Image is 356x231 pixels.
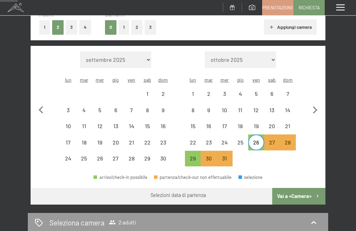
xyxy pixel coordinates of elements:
abbr: martedì [204,77,213,83]
div: Mon Nov 10 2025 [60,118,76,134]
div: 10 [61,123,75,138]
div: partenza/check-out non effettuabile [155,118,171,134]
div: 5 [249,91,264,106]
button: 2 [52,20,64,34]
div: Thu Dec 11 2025 [233,102,249,118]
div: 28 [281,140,295,154]
span: Prenotazione [262,5,293,11]
div: Fri Dec 19 2025 [248,118,264,134]
div: partenza/check-out non effettuabile [201,102,217,118]
div: 21 [281,123,295,138]
div: partenza/check-out non effettuabile [92,118,108,134]
div: Tue Nov 11 2025 [76,118,92,134]
div: Tue Dec 30 2025 [201,151,217,167]
div: partenza/check-out non effettuabile [123,102,139,118]
div: Mon Nov 24 2025 [60,151,76,167]
div: partenza/check-out non effettuabile [264,118,280,134]
button: 2 [131,20,143,34]
div: Fri Dec 12 2025 [248,102,264,118]
div: Fri Nov 28 2025 [123,151,139,167]
div: partenza/check-out non effettuabile [233,118,249,134]
abbr: sabato [268,77,276,83]
div: 6 [108,107,123,122]
div: 19 [249,123,264,138]
div: Mon Dec 01 2025 [185,86,201,102]
div: Thu Dec 25 2025 [233,134,249,150]
abbr: mercoledì [220,77,229,83]
div: Sat Nov 29 2025 [139,151,155,167]
div: Mon Dec 08 2025 [185,102,201,118]
div: 13 [265,107,280,122]
div: 2 [156,91,171,106]
div: partenza/check-out non effettuabile [233,134,249,150]
div: 19 [92,140,107,154]
div: partenza/check-out non effettuabile [217,118,233,134]
div: partenza/check-out non effettuabile [123,118,139,134]
div: partenza/check-out non effettuabile [280,102,296,118]
div: 8 [140,107,155,122]
div: Sat Dec 13 2025 [264,102,280,118]
div: partenza/check-out possibile [185,151,201,167]
abbr: martedì [80,77,88,83]
div: Wed Dec 10 2025 [217,102,233,118]
div: Tue Nov 25 2025 [76,151,92,167]
button: 1 [119,20,129,34]
div: 23 [156,140,171,154]
div: partenza/check-out non effettuabile [248,118,264,134]
div: 3 [217,91,232,106]
div: partenza/check-out non effettuabile [233,102,249,118]
div: partenza/check-out non effettuabile [264,102,280,118]
div: Tue Nov 18 2025 [76,134,92,150]
div: partenza/check-out possibile [248,134,264,150]
div: Tue Dec 23 2025 [201,134,217,150]
div: partenza/check-out non effettuabile [108,151,124,167]
div: partenza/check-out non effettuabile [264,86,280,102]
div: 10 [217,107,232,122]
div: Sat Nov 22 2025 [139,134,155,150]
div: 15 [186,123,200,138]
div: Mon Nov 17 2025 [60,134,76,150]
abbr: domenica [283,77,293,83]
div: 1 [186,91,200,106]
button: 4 [79,20,91,34]
div: 17 [217,123,232,138]
div: partenza/check-out non effettuabile [60,151,76,167]
button: Aggiungi camera [264,19,316,35]
div: Sat Nov 08 2025 [139,102,155,118]
div: 9 [201,107,216,122]
div: partenza/check-out non effettuabile [185,86,201,102]
div: Fri Dec 26 2025 [248,134,264,150]
div: 20 [265,123,280,138]
div: 29 [140,156,155,170]
div: Tue Dec 09 2025 [201,102,217,118]
div: Sat Dec 27 2025 [264,134,280,150]
div: Fri Nov 21 2025 [123,134,139,150]
abbr: giovedì [237,77,244,83]
div: Sat Nov 15 2025 [139,118,155,134]
div: 29 [186,156,200,170]
div: partenza/check-out non effettuabile [92,102,108,118]
div: partenza/check-out non effettuabile [185,102,201,118]
div: 18 [77,140,91,154]
button: 3 [66,20,77,34]
div: Wed Nov 26 2025 [92,151,108,167]
div: partenza/check-out non effettuabile [60,118,76,134]
div: 16 [156,123,171,138]
div: 4 [77,107,91,122]
div: Tue Dec 02 2025 [201,86,217,102]
div: Sat Dec 20 2025 [264,118,280,134]
div: Sun Nov 23 2025 [155,134,171,150]
div: Mon Nov 03 2025 [60,102,76,118]
div: partenza/check-out non effettuabile [201,118,217,134]
div: partenza/check-out non effettuabile [185,134,201,150]
div: 27 [108,156,123,170]
div: Wed Dec 03 2025 [217,86,233,102]
div: partenza/check-out non effettuabile [92,151,108,167]
div: partenza/check-out non effettuabile [76,102,92,118]
a: Richiesta [294,0,324,15]
div: Mon Dec 22 2025 [185,134,201,150]
div: Tue Nov 04 2025 [76,102,92,118]
div: partenza/check-out non effettuabile [155,134,171,150]
div: 13 [108,123,123,138]
div: partenza/check-out non è effettuabile, poiché non è stato raggiunto il soggiorno minimo richiesto [201,151,217,167]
